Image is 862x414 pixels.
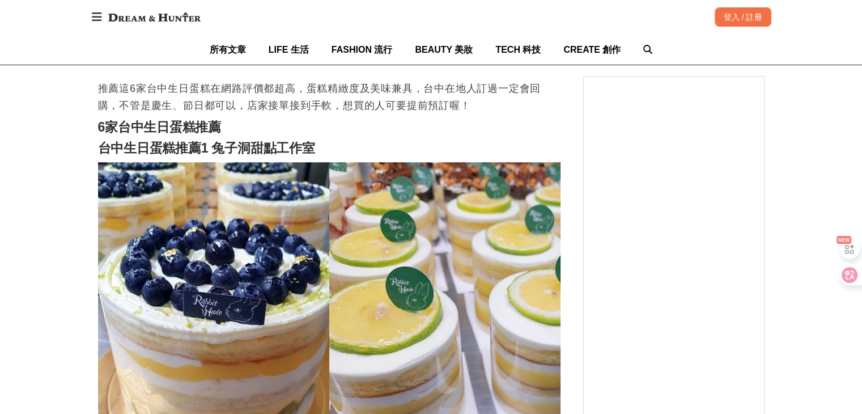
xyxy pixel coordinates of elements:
[563,35,621,65] a: CREATE 創作
[269,35,309,65] a: LIFE 生活
[415,35,473,65] a: BEAUTY 美妝
[98,120,222,134] strong: 6家台中生日蛋糕推薦
[332,35,393,65] a: FASHION 流行
[332,45,393,54] span: FASHION 流行
[495,35,541,65] a: TECH 科技
[563,45,621,54] span: CREATE 創作
[495,45,541,54] span: TECH 科技
[98,141,315,155] strong: 台中生日蛋糕推薦1 兔子洞甜點工作室
[210,45,246,54] span: 所有文章
[103,7,206,27] img: Dream & Hunter
[98,80,560,114] p: 推薦這6家台中生日蛋糕在網路評價都超高，蛋糕精緻度及美味兼具，台中在地人訂過一定會回購，不管是慶生、節日都可以，店家接單接到手軟，想買的人可要提前預訂喔！
[210,35,246,65] a: 所有文章
[415,45,473,54] span: BEAUTY 美妝
[269,45,309,54] span: LIFE 生活
[715,7,771,27] div: 登入 / 註冊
